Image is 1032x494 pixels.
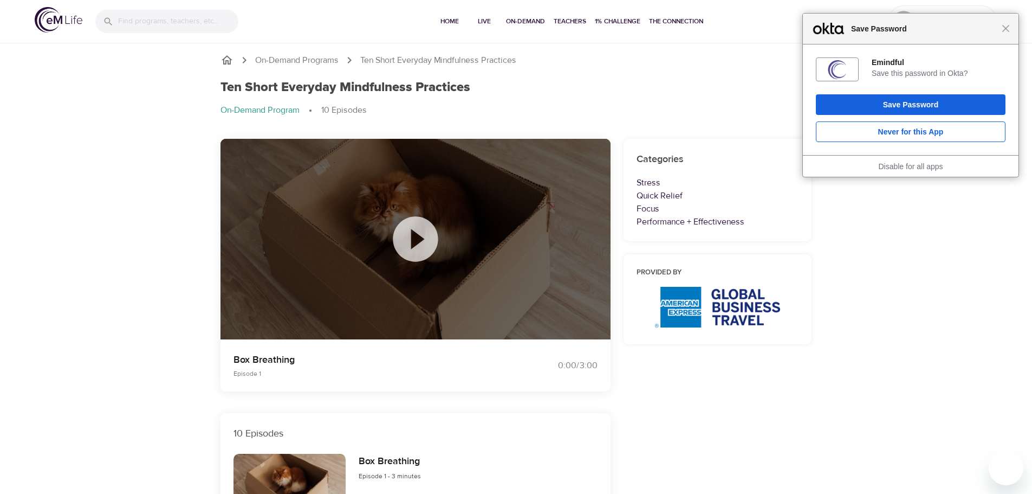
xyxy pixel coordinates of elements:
span: The Connection [649,16,703,27]
input: Find programs, teachers, etc... [118,10,238,33]
span: Close [1002,24,1010,33]
p: Box Breathing [233,352,503,367]
span: Episode 1 - 3 minutes [359,472,421,480]
img: o5SYD8gdQtgPYw5jzwYEjqYfOdrF3yCLUH6huL5kxWYisEy9xBYRXCDBZgHcJ7BDgQ9PgVpb6qBOdzdOmHT08ksHf3wCzYqR8... [828,60,847,79]
img: logo [35,7,82,33]
p: Stress [637,176,799,189]
span: On-Demand [506,16,545,27]
span: Live [471,16,497,27]
a: Disable for all apps [878,162,943,171]
p: Performance + Effectiveness [637,215,799,228]
p: Focus [637,202,799,215]
button: Save Password [816,94,1005,115]
span: 1% Challenge [595,16,640,27]
p: 10 Episodes [321,104,367,117]
div: Emindful [872,57,1005,67]
h1: Ten Short Everyday Mindfulness Practices [220,80,470,95]
nav: breadcrumb [220,54,812,67]
span: Save Password [846,22,1002,35]
h6: Provided by [637,267,799,279]
span: Home [437,16,463,27]
img: AmEx%20GBT%20logo.png [655,287,780,328]
p: Ten Short Everyday Mindfulness Practices [360,54,516,67]
span: Teachers [554,16,586,27]
h6: Categories [637,152,799,168]
p: JoDo [919,10,976,23]
nav: breadcrumb [220,104,812,117]
div: 0:00 / 3:00 [516,360,598,372]
p: Quick Relief [637,189,799,202]
iframe: Button to launch messaging window [989,451,1023,485]
p: On-Demand Program [220,104,300,117]
button: Never for this App [816,121,1005,142]
a: On-Demand Programs [255,54,339,67]
div: JD [893,11,914,33]
p: 10 Episodes [233,426,598,441]
div: Save this password in Okta? [872,68,1005,78]
p: Episode 1 [233,369,503,378]
h6: Box Breathing [359,454,421,470]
